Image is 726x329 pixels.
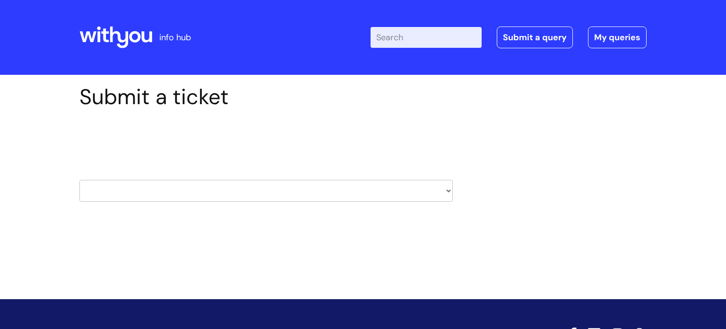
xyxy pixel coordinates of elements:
[79,132,453,149] h2: Select issue type
[159,30,191,45] p: info hub
[371,27,482,48] input: Search
[588,27,647,48] a: My queries
[497,27,573,48] a: Submit a query
[79,84,453,110] h1: Submit a ticket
